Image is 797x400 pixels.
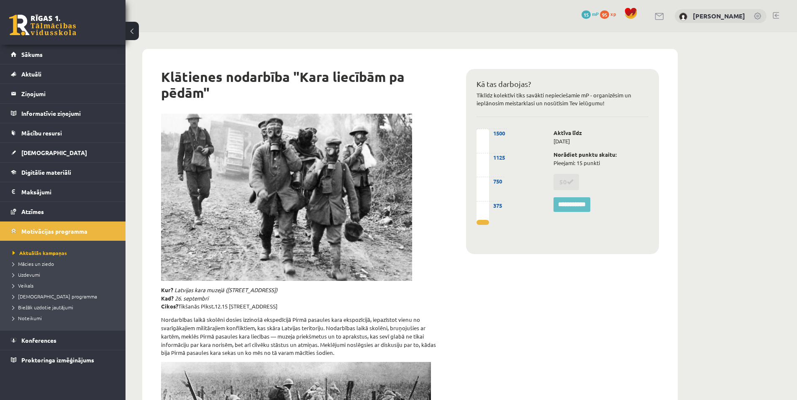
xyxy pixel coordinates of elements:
a: Biežāk uzdotie jautājumi [13,303,117,311]
a: Maksājumi [11,182,115,201]
span: [DEMOGRAPHIC_DATA] programma [13,293,97,300]
div: 1500 [477,129,507,138]
em: Latvijas kara muzejā ([STREET_ADDRESS]) [174,286,277,293]
span: Aktuāli [21,70,41,78]
a: Proktoringa izmēģinājums [11,350,115,369]
a: Atzīmes [11,202,115,221]
span: 15 [582,10,591,19]
p: Pieejami: 15 punkti [554,150,648,167]
a: Uzdevumi [13,271,117,278]
a: 95 xp [600,10,620,17]
a: [DEMOGRAPHIC_DATA] programma [13,293,117,300]
span: Proktoringa izmēģinājums [21,356,94,364]
a: Rīgas 1. Tālmācības vidusskola [9,15,76,36]
a: Aktuāli [11,64,115,84]
a: Digitālie materiāli [11,163,115,182]
em: 26. septembrī [175,295,208,302]
a: Motivācijas programma [11,222,115,241]
a: Konferences [11,331,115,350]
legend: Informatīvie ziņojumi [21,104,115,123]
span: [DEMOGRAPHIC_DATA] [21,149,87,156]
span: Noteikumi [13,315,42,321]
strong: Aktīva līdz [554,129,582,136]
strong: . [213,303,215,310]
p: [DATE] [554,129,648,145]
img: Ilia Ganebnyi [679,13,687,21]
p: Tiklīdz kolektīvi tiks savākti nepieciešamie mP - organizēsim un ieplānosim meistarklasi un nosūt... [477,91,648,108]
div: 750 [477,177,504,186]
a: [PERSON_NAME] [693,12,745,20]
label: 50 [554,174,579,190]
strong: Norādiet punktu skaitu: [554,151,617,158]
strong: Kur? [161,286,173,293]
span: Biežāk uzdotie jautājumi [13,304,73,311]
img: mlarge_41ca464a.jpg [161,114,412,281]
span: Motivācijas programma [21,227,87,235]
strong: Cikos? [161,303,178,310]
a: Veikals [13,282,117,289]
p: Tikšanās Plkst 12.15 [STREET_ADDRESS] [161,286,441,311]
a: Ziņojumi [11,84,115,103]
h2: Kā tas darbojas? [477,79,648,89]
span: mP [592,10,599,17]
legend: Ziņojumi [21,84,115,103]
span: Uzdevumi [13,271,40,278]
span: Sākums [21,51,43,58]
a: Mācību resursi [11,123,115,143]
span: 95 [600,10,609,19]
span: Mācību resursi [21,129,62,137]
span: Veikals [13,282,33,289]
p: Nordarbības laikā skolēni dosies izzinošā ekspedīcijā Pirmā pasaules kara ekspozīcijā, iepazīstot... [161,316,441,357]
span: Mācies un ziedo [13,260,54,267]
a: [DEMOGRAPHIC_DATA] [11,143,115,162]
div: 1125 [477,153,507,162]
span: Konferences [21,336,56,344]
h1: Klātienes nodarbība "Kara liecībām pa pēdām" [161,69,441,101]
a: Mācies un ziedo [13,260,117,268]
legend: Maksājumi [21,182,115,201]
span: Digitālie materiāli [21,168,71,176]
a: Noteikumi [13,314,117,322]
a: Sākums [11,45,115,64]
span: xp [610,10,616,17]
span: Atzīmes [21,208,44,215]
a: 15 mP [582,10,599,17]
a: Informatīvie ziņojumi [11,104,115,123]
div: 375 [477,201,504,210]
a: Aktuālās kampaņas [13,249,117,257]
span: Aktuālās kampaņas [13,250,67,256]
strong: Kad? [161,295,174,302]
